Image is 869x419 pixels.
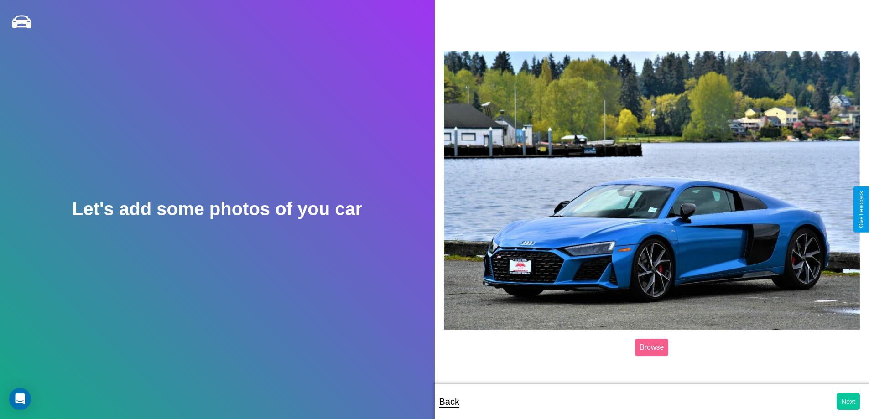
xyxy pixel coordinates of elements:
div: Open Intercom Messenger [9,388,31,410]
img: posted [444,51,860,330]
div: Give Feedback [858,191,864,228]
label: Browse [635,339,668,356]
button: Next [837,393,860,410]
p: Back [439,393,459,410]
h2: Let's add some photos of you car [72,199,362,219]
